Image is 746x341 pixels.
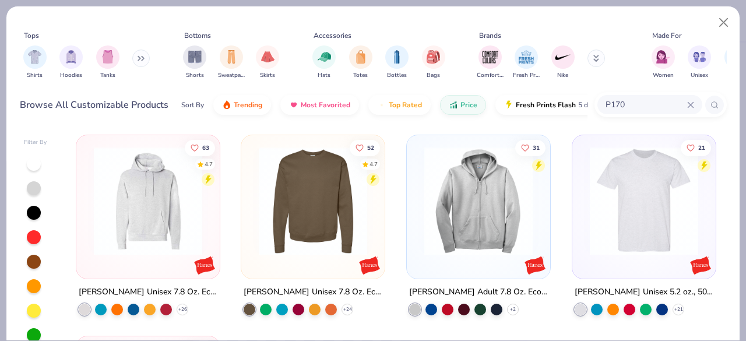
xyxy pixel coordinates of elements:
[681,139,711,156] button: Like
[301,100,350,110] span: Most Favorited
[516,100,576,110] span: Fresh Prints Flash
[368,95,431,115] button: Top Rated
[518,48,535,66] img: Fresh Prints Image
[377,100,386,110] img: TopRated.gif
[28,50,41,64] img: Shirts Image
[495,95,630,115] button: Fresh Prints Flash5 day delivery
[59,45,83,80] div: filter for Hoodies
[101,50,114,64] img: Tanks Image
[656,50,670,64] img: Women Image
[96,45,119,80] div: filter for Tanks
[353,71,368,80] span: Totes
[389,100,422,110] span: Top Rated
[183,45,206,80] div: filter for Shorts
[188,50,202,64] img: Shorts Image
[510,306,516,313] span: + 2
[370,160,378,168] div: 4.7
[584,147,704,255] img: b1c750a3-7eee-44e0-9f67-e9dbfdf248d8
[554,48,572,66] img: Nike Image
[314,30,351,41] div: Accessories
[533,145,540,150] span: 31
[477,71,504,80] span: Comfort Colors
[515,139,546,156] button: Like
[312,45,336,80] div: filter for Hats
[261,50,275,64] img: Skirts Image
[578,99,621,112] span: 5 day delivery
[653,71,674,80] span: Women
[385,45,409,80] div: filter for Bottles
[575,285,713,300] div: [PERSON_NAME] Unisex 5.2 oz., 50/50 Ecosmart T-Shirt
[349,45,372,80] div: filter for Totes
[100,71,115,80] span: Tanks
[504,100,513,110] img: flash.gif
[213,95,271,115] button: Trending
[477,45,504,80] div: filter for Comfort Colors
[688,45,711,80] div: filter for Unisex
[218,45,245,80] div: filter for Sweatpants
[349,45,372,80] button: filter button
[60,71,82,80] span: Hoodies
[318,50,331,64] img: Hats Image
[178,306,186,313] span: + 26
[689,254,712,277] img: Hanes logo
[368,145,375,150] span: 52
[312,45,336,80] button: filter button
[385,45,409,80] button: filter button
[551,45,575,80] button: filter button
[222,100,231,110] img: trending.gif
[96,45,119,80] button: filter button
[409,285,548,300] div: [PERSON_NAME] Adult 7.8 Oz. Ecosmart 50/50 Full-Zip Hood
[280,95,359,115] button: Most Favorited
[256,45,279,80] button: filter button
[387,71,407,80] span: Bottles
[183,45,206,80] button: filter button
[350,139,381,156] button: Like
[202,145,209,150] span: 63
[65,50,78,64] img: Hoodies Image
[418,147,539,255] img: 5fe639e1-b042-4589-8615-dcdc8070905d
[698,145,705,150] span: 21
[479,30,501,41] div: Brands
[440,95,486,115] button: Price
[427,71,440,80] span: Bags
[604,98,687,111] input: Try "T-Shirt"
[185,139,215,156] button: Like
[652,45,675,80] div: filter for Women
[59,45,83,80] button: filter button
[674,306,682,313] span: + 21
[184,30,211,41] div: Bottoms
[20,98,168,112] div: Browse All Customizable Products
[88,147,208,255] img: fe3aba7b-4693-4b3e-ab95-a32d4261720b
[23,45,47,80] button: filter button
[24,30,39,41] div: Tops
[79,285,217,300] div: [PERSON_NAME] Unisex 7.8 Oz. Ecosmart 50/50 Pullover Hooded Sweatshirt
[652,30,681,41] div: Made For
[390,50,403,64] img: Bottles Image
[358,254,381,277] img: Hanes logo
[354,50,367,64] img: Totes Image
[688,45,711,80] button: filter button
[256,45,279,80] div: filter for Skirts
[481,48,499,66] img: Comfort Colors Image
[218,71,245,80] span: Sweatpants
[652,45,675,80] button: filter button
[551,45,575,80] div: filter for Nike
[225,50,238,64] img: Sweatpants Image
[557,71,568,80] span: Nike
[181,100,204,110] div: Sort By
[24,138,47,147] div: Filter By
[289,100,298,110] img: most_fav.gif
[207,147,328,255] img: 977bff3c-1487-49cb-aa46-cbb34c04c4ec
[513,45,540,80] div: filter for Fresh Prints
[713,12,735,34] button: Close
[513,45,540,80] button: filter button
[427,50,439,64] img: Bags Image
[234,100,262,110] span: Trending
[218,45,245,80] button: filter button
[693,50,706,64] img: Unisex Image
[186,71,204,80] span: Shorts
[318,71,330,80] span: Hats
[343,306,352,313] span: + 24
[192,254,216,277] img: Hanes logo
[244,285,382,300] div: [PERSON_NAME] Unisex 7.8 Oz. Ecosmart 50/50 Crewneck Sweatshirt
